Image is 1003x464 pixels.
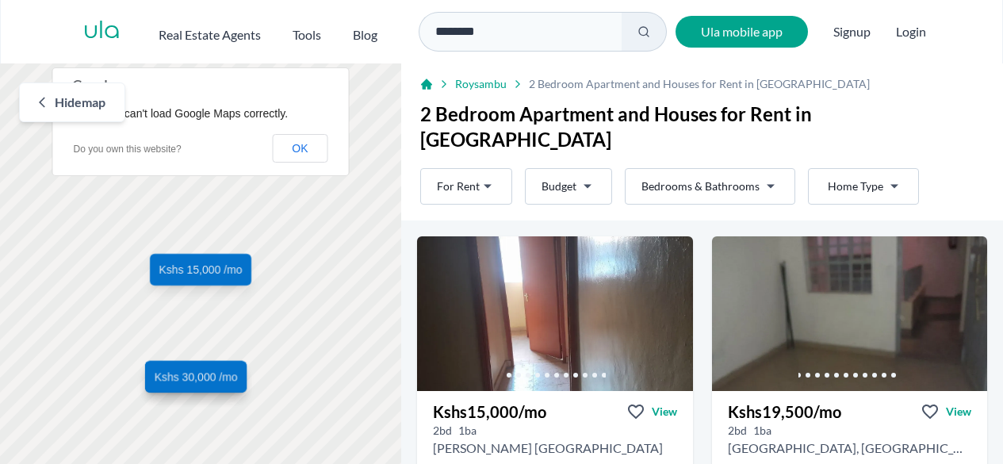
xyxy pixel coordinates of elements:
h1: 2 Bedroom Apartment and Houses for Rent in [GEOGRAPHIC_DATA] [420,102,984,152]
button: Real Estate Agents [159,19,261,44]
span: Kshs 30,000 /mo [155,369,238,385]
span: This page can't load Google Maps correctly. [73,107,289,120]
a: Kshs 15,000 /mo [150,254,251,286]
span: View [946,404,971,420]
a: Kshs 30,000 /mo [145,361,247,393]
button: Budget [525,168,612,205]
span: Home Type [828,178,883,194]
h2: 2 bedroom Apartment for rent in Roysambu - Kshs 19,500/mo -TRM - Thika Road Mall, Nairobi, Kenya,... [728,439,972,458]
h5: 2 bedrooms [433,423,452,439]
button: Bedrooms & Bathrooms [625,168,795,205]
button: Login [896,22,926,41]
h2: Blog [353,25,377,44]
h5: 1 bathrooms [458,423,477,439]
h2: Real Estate Agents [159,25,261,44]
h3: Kshs 19,500 /mo [728,401,841,423]
img: 2 bedroom Apartment for rent - Kshs 19,500/mo - in Roysambu around TRM - Thika Road Mall, Nairobi... [712,236,988,391]
h2: 2 bedroom Apartment for rent in Roysambu - Kshs 15,000/mo -Donya apartment, Lumumba 1st Avenue, N... [433,439,663,458]
button: For Rent [420,168,512,205]
button: Home Type [808,168,919,205]
span: Budget [542,178,576,194]
button: OK [272,134,327,163]
span: 2 Bedroom Apartment and Houses for Rent in [GEOGRAPHIC_DATA] [529,76,870,92]
img: 2 bedroom Apartment for rent - Kshs 15,000/mo - in Roysambu around Donya apartment, Lumumba 1st A... [417,236,693,391]
a: ula [83,17,121,46]
a: Blog [353,19,377,44]
a: Ula mobile app [676,16,808,48]
span: View [652,404,677,420]
span: Signup [833,16,871,48]
a: Roysambu [455,76,507,92]
h5: 2 bedrooms [728,423,747,439]
span: Kshs 15,000 /mo [159,262,242,278]
span: For Rent [437,178,480,194]
nav: Main [159,19,409,44]
h2: Tools [293,25,321,44]
a: Do you own this website? [74,144,182,155]
button: Tools [293,19,321,44]
h3: Kshs 15,000 /mo [433,401,546,423]
h5: 1 bathrooms [753,423,771,439]
span: Bedrooms & Bathrooms [641,178,760,194]
span: Hide map [55,93,105,112]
